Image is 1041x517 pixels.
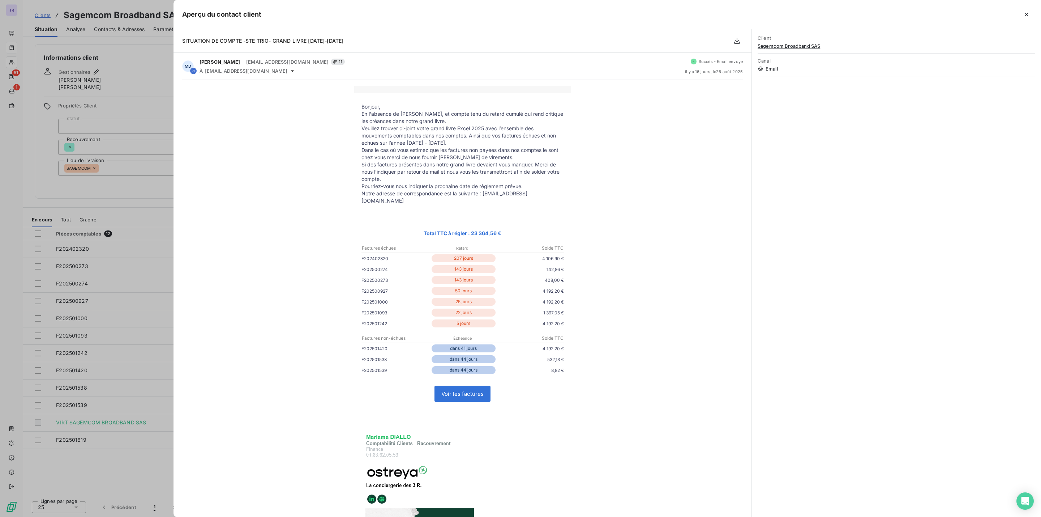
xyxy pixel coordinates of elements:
[361,125,564,147] p: Veuillez trouver ci-joint votre grand livre Excel 2025 avec l’ensemble des mouvements comptables ...
[497,266,564,273] p: 142,86 €
[497,309,564,317] p: 1 397,05 €
[361,266,430,273] p: F202500274
[497,366,564,374] p: 8,82 €
[685,69,743,74] span: il y a 16 jours , le 26 août 2025
[361,229,564,237] p: Total TTC à régler : 23 364,56 €
[361,320,430,327] p: F202501242
[432,319,496,327] p: 5 jours
[497,245,564,251] p: Solde TTC
[432,276,496,284] p: 143 jours
[497,255,564,262] p: 4 106,90 €
[497,335,564,342] p: Solde TTC
[331,59,344,65] span: 11
[362,335,429,342] p: Factures non-échues
[361,161,564,183] p: Si des factures présentes dans notre grand livre devaient vous manquer. Merci de nous l’indiquer ...
[246,59,329,65] span: [EMAIL_ADDRESS][DOMAIN_NAME]
[497,345,564,352] p: 4 192,20 €
[361,298,430,306] p: F202501000
[497,320,564,327] p: 4 192,20 €
[242,60,244,64] span: -
[361,147,564,161] p: Dans le cas où vous estimez que les factures non payées dans nos comptes le sont chez vous merci ...
[432,287,496,295] p: 50 jours
[497,276,564,284] p: 408,00 €
[497,356,564,363] p: 532,13 €
[182,9,262,20] h5: Aperçu du contact client
[758,35,1035,41] span: Client
[432,298,496,306] p: 25 jours
[182,60,194,72] div: MD
[361,356,430,363] p: F202501538
[429,245,496,251] p: Retard
[497,287,564,295] p: 4 192,20 €
[362,245,429,251] p: Factures échues
[432,254,496,262] p: 207 jours
[361,287,430,295] p: F202500927
[435,386,490,402] a: Voir les factures
[182,38,343,44] span: SITUATION DE COMPTE -STE TRIO- GRAND LIVRE [DATE]-[DATE]
[432,355,496,363] p: dans 44 jours
[205,68,287,74] span: [EMAIL_ADDRESS][DOMAIN_NAME]
[200,68,203,74] span: À
[361,255,430,262] p: F202402320
[361,309,430,317] p: F202501093
[432,309,496,317] p: 22 jours
[200,59,240,65] span: [PERSON_NAME]
[758,43,1035,49] span: Sagemcom Broadband SAS
[432,265,496,273] p: 143 jours
[361,345,430,352] p: F202501420
[497,298,564,306] p: 4 192,20 €
[361,183,564,190] p: Pourriez-vous nous indiquer la prochaine date de règlement prévue.
[429,335,496,342] p: Échéance
[758,66,1035,72] span: Email
[361,110,564,125] p: En l'absence de [PERSON_NAME], et compte tenu du retard cumulé qui rend critique les créances dan...
[758,58,1035,64] span: Canal
[699,59,743,64] span: Succès - Email envoyé
[432,366,496,374] p: dans 44 jours
[361,190,564,204] p: Notre adresse de correspondance est la suivante : [EMAIL_ADDRESS][DOMAIN_NAME]
[432,344,496,352] p: dans 41 jours
[1016,492,1034,510] div: Open Intercom Messenger
[361,103,564,110] p: Bonjour,
[361,276,430,284] p: F202500273
[361,366,430,374] p: F202501539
